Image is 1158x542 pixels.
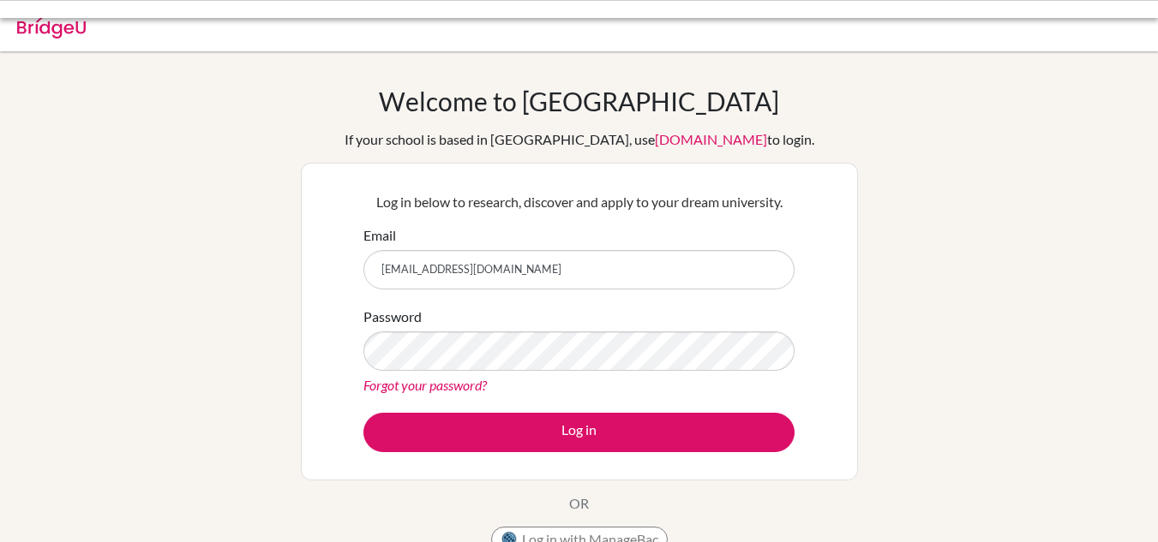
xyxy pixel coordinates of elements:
p: Log in below to research, discover and apply to your dream university. [363,192,795,212]
img: Bridge-U [17,11,86,39]
div: Invalid email or password. [82,14,819,34]
label: Password [363,307,422,327]
div: If your school is based in [GEOGRAPHIC_DATA], use to login. [345,129,814,150]
a: Forgot your password? [363,377,487,393]
p: OR [569,493,589,514]
label: Email [363,225,396,246]
a: [DOMAIN_NAME] [655,131,767,147]
button: Log in [363,413,795,452]
h1: Welcome to [GEOGRAPHIC_DATA] [379,86,779,116]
